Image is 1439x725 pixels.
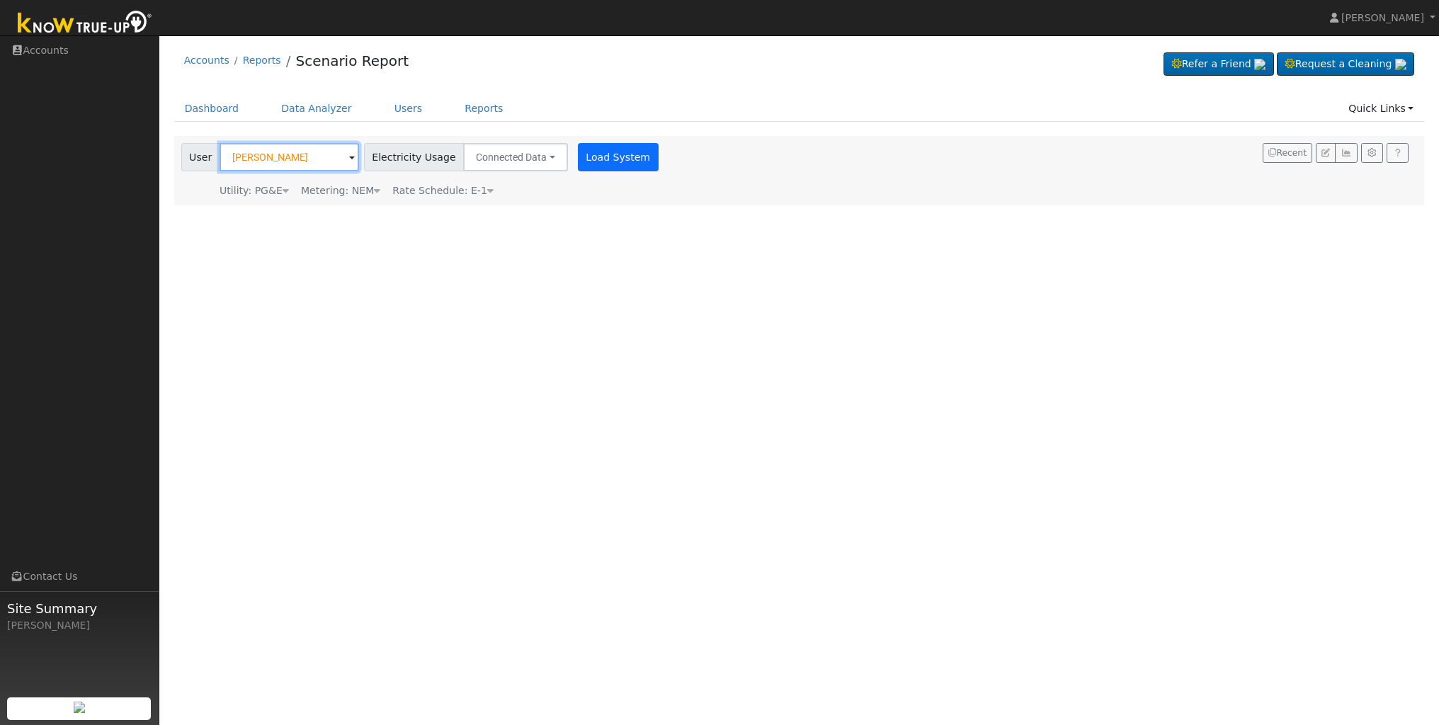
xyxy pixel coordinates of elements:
input: Select a User [220,143,359,171]
button: Multi-Series Graph [1335,143,1357,163]
button: Edit User [1316,143,1336,163]
img: Know True-Up [11,8,159,40]
button: Settings [1361,143,1383,163]
a: Help Link [1387,143,1409,163]
a: Accounts [184,55,229,66]
div: Metering: NEM [301,183,380,198]
img: retrieve [74,702,85,713]
a: Reports [454,96,513,122]
img: retrieve [1395,59,1406,70]
a: Refer a Friend [1164,52,1274,76]
span: User [181,143,220,171]
a: Data Analyzer [271,96,363,122]
a: Dashboard [174,96,250,122]
span: Alias: HE1 [392,185,494,196]
a: Request a Cleaning [1277,52,1414,76]
span: Site Summary [7,599,152,618]
button: Load System [578,143,659,171]
button: Connected Data [463,143,568,171]
a: Quick Links [1338,96,1424,122]
span: Electricity Usage [364,143,464,171]
img: retrieve [1254,59,1265,70]
button: Recent [1263,143,1312,163]
a: Users [384,96,433,122]
a: Reports [243,55,281,66]
span: [PERSON_NAME] [1341,12,1424,23]
div: Utility: PG&E [220,183,289,198]
div: [PERSON_NAME] [7,618,152,633]
a: Scenario Report [295,52,409,69]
